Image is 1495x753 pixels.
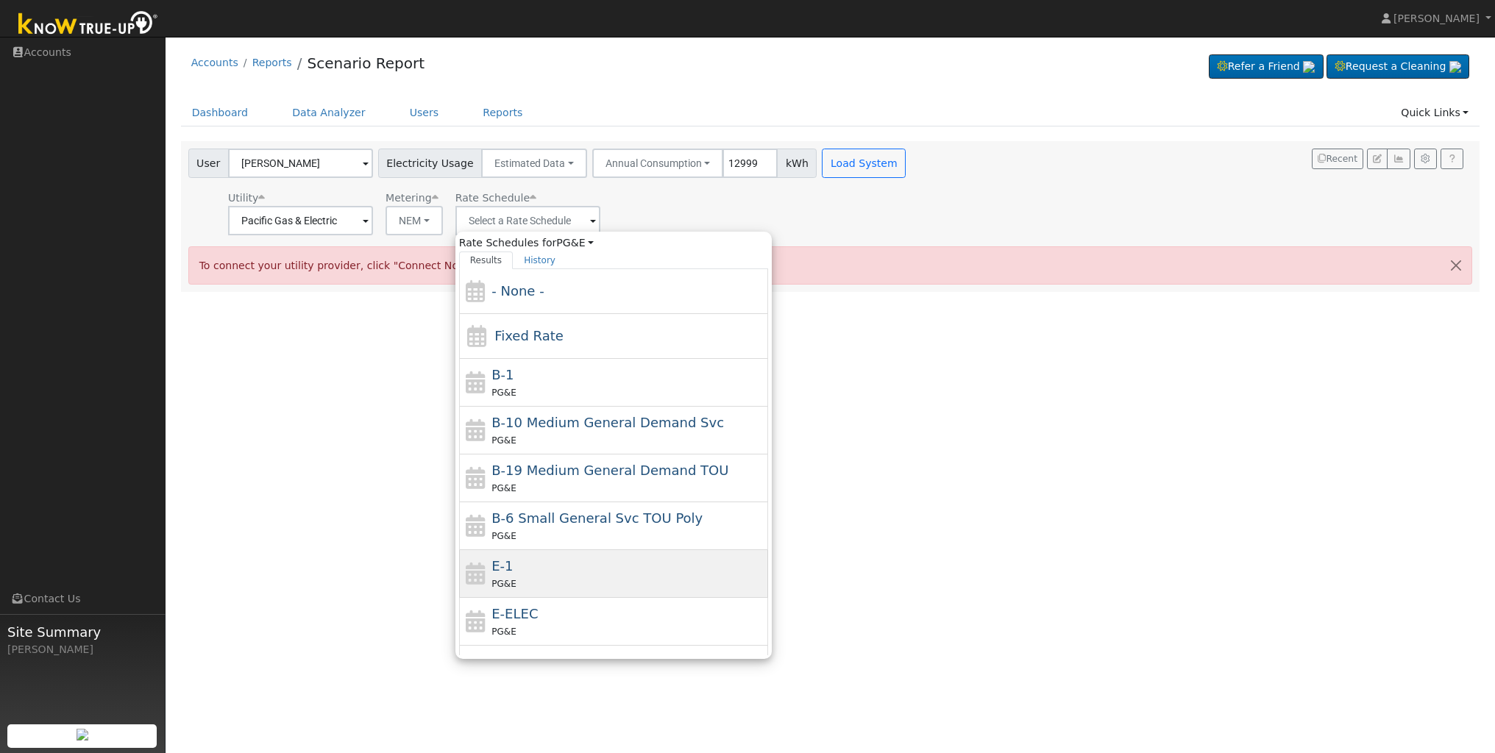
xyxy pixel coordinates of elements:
[1209,54,1324,79] a: Refer a Friend
[592,149,724,178] button: Annual Consumption
[1393,13,1480,24] span: [PERSON_NAME]
[386,206,443,235] button: NEM
[199,260,472,271] span: To connect your utility provider, click "Connect Now"
[7,642,157,657] div: [PERSON_NAME]
[191,57,238,68] a: Accounts
[459,235,594,251] span: Rate Schedules for
[386,190,443,206] div: Metering
[1414,149,1437,169] button: Settings
[252,57,292,68] a: Reports
[491,627,516,637] span: PG&E
[491,606,538,621] span: E-ELEC
[77,729,88,740] img: retrieve
[777,149,817,178] span: kWh
[307,54,425,72] a: Scenario Report
[1441,149,1463,169] a: Help Link
[491,483,516,493] span: PG&E
[491,388,516,398] span: PG&E
[491,415,724,430] span: B-10 Medium General Demand Service (Primary Voltage)
[7,622,157,642] span: Site Summary
[188,149,229,178] span: User
[1387,149,1410,169] button: Multi-Series Graph
[378,149,482,178] span: Electricity Usage
[459,251,514,269] a: Results
[228,190,373,206] div: Utility
[556,237,594,249] a: PG&E
[494,328,564,343] span: Fixed Rate
[228,149,373,178] input: Select a User
[513,251,567,269] a: History
[181,99,260,126] a: Dashboard
[491,435,516,446] span: PG&E
[491,531,516,541] span: PG&E
[1312,149,1363,169] button: Recent
[1367,149,1388,169] button: Edit User
[1449,61,1461,73] img: retrieve
[1441,247,1471,283] button: Close
[491,283,544,299] span: - None -
[472,99,533,126] a: Reports
[491,654,578,669] span: Electric Vehicle EV2 (Sch)
[455,206,600,235] input: Select a Rate Schedule
[1390,99,1480,126] a: Quick Links
[491,510,703,526] span: B-6 Small General Service TOU Poly Phase
[822,149,906,178] button: Load System
[491,579,516,589] span: PG&E
[481,149,587,178] button: Estimated Data
[281,99,377,126] a: Data Analyzer
[491,463,728,478] span: B-19 Medium General Demand TOU (Secondary) Mandatory
[399,99,450,126] a: Users
[11,8,166,41] img: Know True-Up
[1327,54,1469,79] a: Request a Cleaning
[491,558,513,574] span: E-1
[228,206,373,235] input: Select a Utility
[491,367,514,382] span: B-1
[455,192,536,204] span: Alias: None
[1303,61,1315,73] img: retrieve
